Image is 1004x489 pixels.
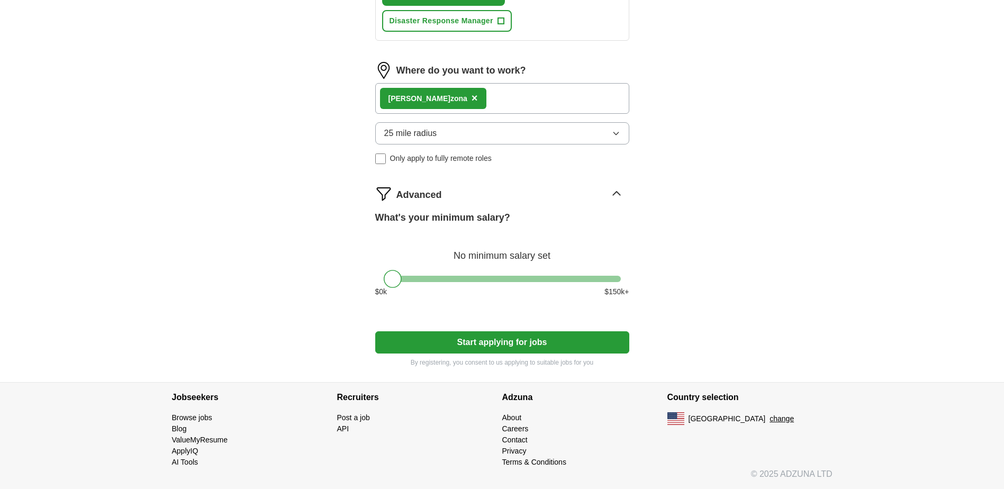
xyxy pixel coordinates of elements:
[375,62,392,79] img: location.png
[472,90,478,106] button: ×
[388,93,467,104] div: zona
[375,185,392,202] img: filter
[472,92,478,104] span: ×
[375,122,629,144] button: 25 mile radius
[667,383,833,412] h4: Country selection
[375,153,386,164] input: Only apply to fully remote roles
[770,413,794,424] button: change
[667,412,684,425] img: US flag
[384,127,437,140] span: 25 mile radius
[390,15,493,26] span: Disaster Response Manager
[337,424,349,433] a: API
[164,468,841,489] div: © 2025 ADZUNA LTD
[382,10,512,32] button: Disaster Response Manager
[390,153,492,164] span: Only apply to fully remote roles
[396,64,526,78] label: Where do you want to work?
[375,358,629,367] p: By registering, you consent to us applying to suitable jobs for you
[172,447,198,455] a: ApplyIQ
[388,94,450,103] strong: [PERSON_NAME]
[172,458,198,466] a: AI Tools
[172,413,212,422] a: Browse jobs
[502,436,528,444] a: Contact
[604,286,629,297] span: $ 150 k+
[375,331,629,354] button: Start applying for jobs
[396,188,442,202] span: Advanced
[502,447,527,455] a: Privacy
[172,424,187,433] a: Blog
[172,436,228,444] a: ValueMyResume
[375,238,629,263] div: No minimum salary set
[689,413,766,424] span: [GEOGRAPHIC_DATA]
[502,424,529,433] a: Careers
[337,413,370,422] a: Post a job
[502,458,566,466] a: Terms & Conditions
[375,211,510,225] label: What's your minimum salary?
[375,286,387,297] span: $ 0 k
[502,413,522,422] a: About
